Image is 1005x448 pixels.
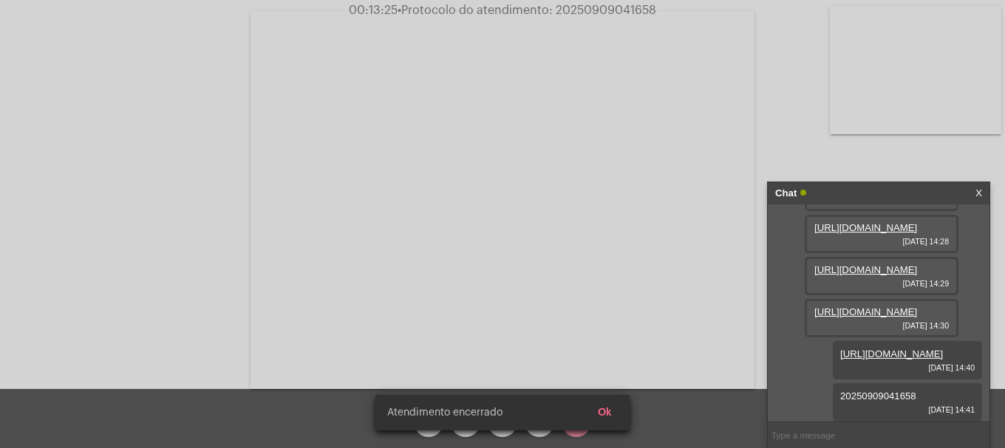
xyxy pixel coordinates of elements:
[814,222,917,233] a: [URL][DOMAIN_NAME]
[387,405,502,420] span: Atendimento encerrado
[840,390,916,402] span: 20250909041658
[814,279,949,288] span: [DATE] 14:29
[398,4,656,16] span: Protocolo do atendimento: 20250909041658
[800,190,806,196] span: Online
[814,321,949,330] span: [DATE] 14:30
[598,407,612,418] span: Ok
[814,306,917,317] a: [URL][DOMAIN_NAME]
[840,348,943,359] a: [URL][DOMAIN_NAME]
[768,422,989,448] input: Type a message
[840,405,975,414] span: [DATE] 14:41
[840,363,975,372] span: [DATE] 14:40
[775,182,797,204] strong: Chat
[398,4,401,16] span: •
[814,237,949,246] span: [DATE] 14:28
[814,264,917,275] a: [URL][DOMAIN_NAME]
[349,4,398,16] span: 00:13:25
[975,182,982,204] a: X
